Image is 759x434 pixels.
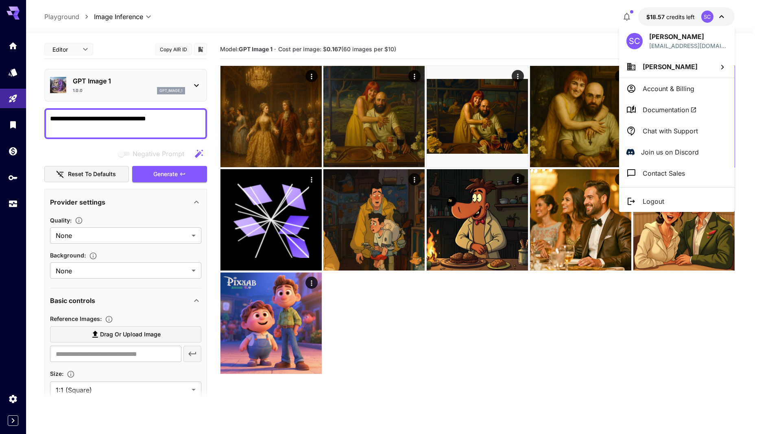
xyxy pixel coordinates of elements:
[649,41,727,50] p: [EMAIL_ADDRESS][DOMAIN_NAME]
[643,168,685,178] p: Contact Sales
[649,41,727,50] div: ciocoiustefan@gmail.com
[619,56,735,78] button: [PERSON_NAME]
[643,126,698,136] p: Chat with Support
[641,147,699,157] p: Join us on Discord
[643,196,664,206] p: Logout
[643,105,697,115] span: Documentation
[649,32,727,41] p: [PERSON_NAME]
[643,84,694,94] p: Account & Billing
[626,33,643,49] div: SC
[643,63,698,71] span: [PERSON_NAME]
